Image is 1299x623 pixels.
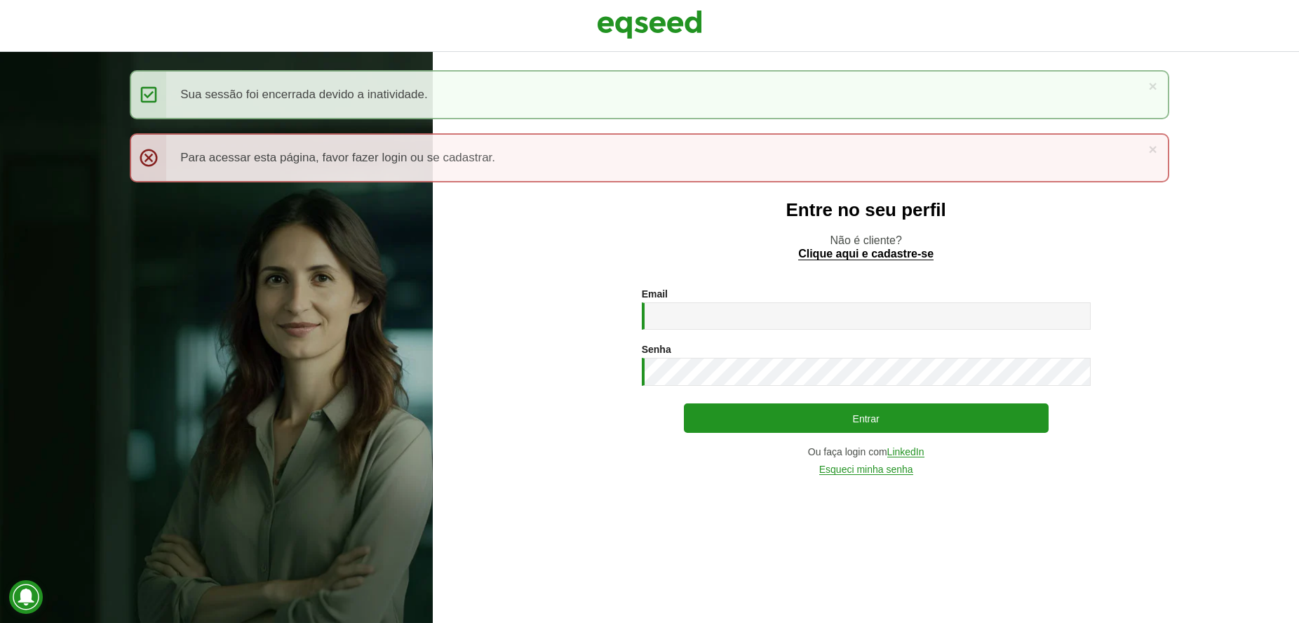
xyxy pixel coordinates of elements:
[642,289,668,299] label: Email
[130,133,1169,182] div: Para acessar esta página, favor fazer login ou se cadastrar.
[1149,79,1157,93] a: ×
[1149,142,1157,156] a: ×
[597,7,702,42] img: EqSeed Logo
[642,447,1091,457] div: Ou faça login com
[819,464,913,475] a: Esqueci minha senha
[684,403,1049,433] button: Entrar
[130,70,1169,119] div: Sua sessão foi encerrada devido a inatividade.
[887,447,924,457] a: LinkedIn
[461,200,1271,220] h2: Entre no seu perfil
[798,248,934,260] a: Clique aqui e cadastre-se
[461,234,1271,260] p: Não é cliente?
[642,344,671,354] label: Senha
